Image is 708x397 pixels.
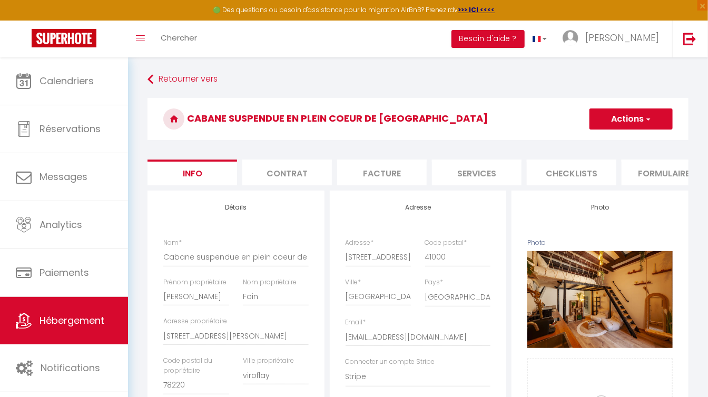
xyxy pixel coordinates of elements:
span: Messages [40,170,87,183]
label: Code postal du propriétaire [163,356,229,376]
label: Adresse [346,238,374,248]
h4: Photo [527,204,673,211]
a: Chercher [153,21,205,57]
h4: Adresse [346,204,491,211]
span: Paiements [40,266,89,279]
li: Facture [337,160,427,185]
img: logout [683,32,696,45]
li: Services [432,160,522,185]
img: ... [563,30,578,46]
span: Analytics [40,218,82,231]
li: Info [147,160,237,185]
span: Hébergement [40,314,104,327]
li: Checklists [527,160,616,185]
span: Notifications [41,361,100,374]
label: Nom propriétaire [243,277,297,287]
a: >>> ICI <<<< [458,5,495,14]
label: Prénom propriétaire [163,277,227,287]
label: Ville [346,277,361,287]
button: Actions [589,108,673,130]
span: Calendriers [40,74,94,87]
label: Email [346,317,366,327]
span: Chercher [161,32,197,43]
span: Réservations [40,122,101,135]
li: Contrat [242,160,332,185]
label: Nom [163,238,182,248]
label: Connecter un compte Stripe [346,357,435,367]
label: Code postal [425,238,467,248]
label: Photo [527,238,546,248]
label: Adresse propriétaire [163,316,227,326]
h4: Détails [163,204,309,211]
label: Ville propriétaire [243,356,294,366]
a: ... [PERSON_NAME] [555,21,672,57]
button: Besoin d'aide ? [451,30,525,48]
span: [PERSON_NAME] [585,31,659,44]
img: Super Booking [32,29,96,47]
label: Pays [425,277,444,287]
h3: Cabane suspendue en plein coeur de [GEOGRAPHIC_DATA] [147,98,689,140]
a: Retourner vers [147,70,689,89]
